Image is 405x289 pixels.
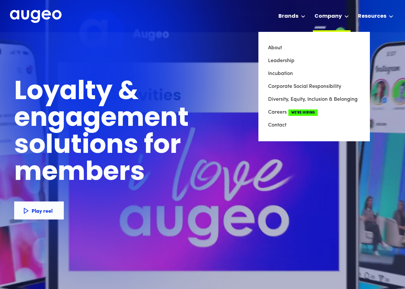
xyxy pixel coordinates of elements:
img: Augeo's full logo in white. [10,10,62,23]
a: Leadership [268,54,360,67]
div: Resources [358,13,386,20]
a: Corporate Social Responsibility [268,80,360,93]
div: Brands [278,13,298,20]
div: Company [314,13,342,20]
a: home [10,10,62,23]
a: Contact [268,119,360,132]
a: CareersWe're Hiring [268,106,360,119]
a: About [268,42,360,54]
a: Incubation [268,67,360,80]
nav: Company [258,32,370,141]
span: We're Hiring [288,109,318,116]
a: Diversity, Equity, Inclusion & Belonging [268,93,360,106]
